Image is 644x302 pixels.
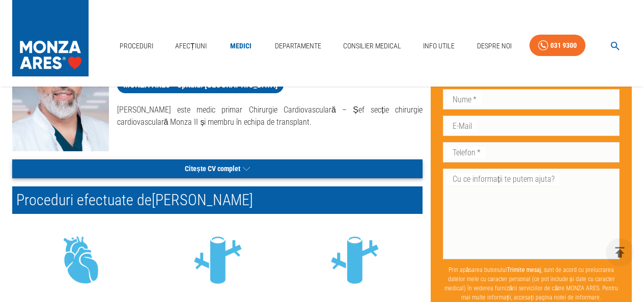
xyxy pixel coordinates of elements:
[171,36,211,57] a: Afecțiuni
[12,24,109,151] img: Dr. Stanislav Rurac
[116,36,157,57] a: Proceduri
[12,186,423,214] h2: Proceduri efectuate de [PERSON_NAME]
[225,36,257,57] a: Medici
[507,266,541,273] b: Trimite mesaj
[473,36,516,57] a: Despre Noi
[12,159,423,178] button: Citește CV complet
[271,36,325,57] a: Departamente
[529,35,585,57] a: 031 9300
[117,104,423,128] p: [PERSON_NAME] este medic primar Chirurgie Cardiovasculară – Șef secție chirurgie cardiovasculară ...
[606,238,634,266] button: delete
[550,39,577,52] div: 031 9300
[339,36,405,57] a: Consilier Medical
[419,36,459,57] a: Info Utile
